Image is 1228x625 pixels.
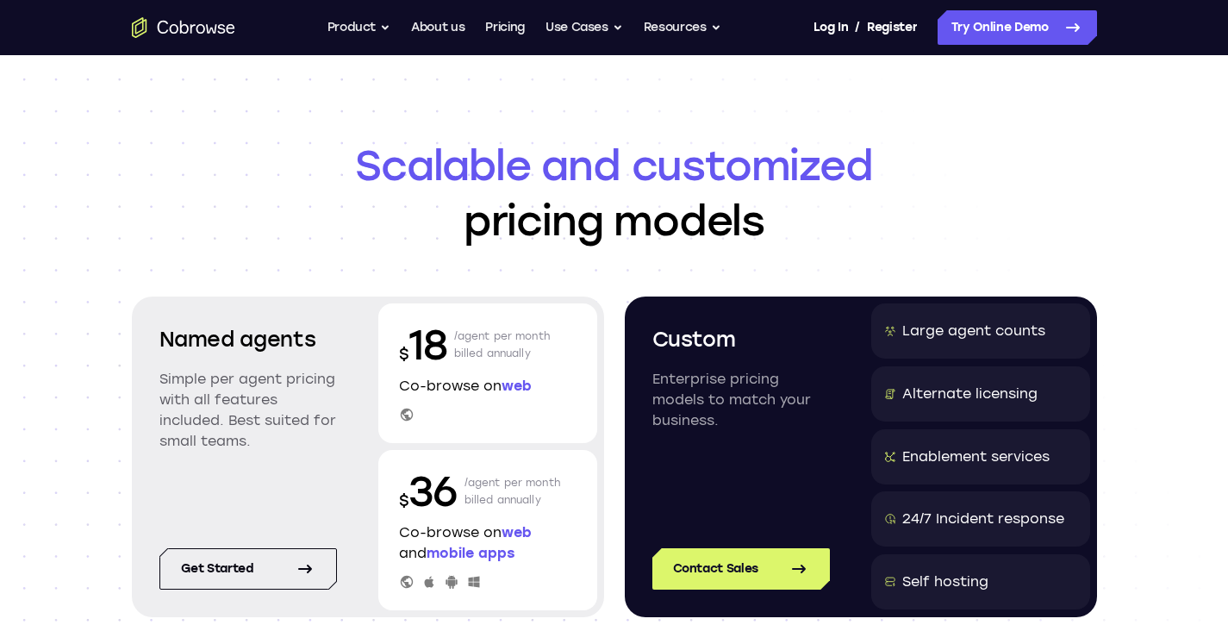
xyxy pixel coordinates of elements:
[399,522,577,564] p: Co-browse on and
[485,10,525,45] a: Pricing
[813,10,848,45] a: Log In
[399,317,447,372] p: 18
[399,376,577,397] p: Co-browse on
[902,572,988,592] div: Self hosting
[159,548,337,590] a: Get started
[132,138,1097,248] h1: pricing models
[652,548,830,590] a: Contact Sales
[652,324,830,355] h2: Custom
[399,464,458,519] p: 36
[454,317,551,372] p: /agent per month billed annually
[399,345,409,364] span: $
[855,17,860,38] span: /
[938,10,1097,45] a: Try Online Demo
[132,17,235,38] a: Go to the home page
[652,369,830,431] p: Enterprise pricing models to match your business.
[502,378,532,394] span: web
[327,10,391,45] button: Product
[545,10,623,45] button: Use Cases
[427,545,514,561] span: mobile apps
[902,509,1064,529] div: 24/7 Incident response
[902,321,1045,341] div: Large agent counts
[502,524,532,541] span: web
[159,324,337,355] h2: Named agents
[902,384,1038,404] div: Alternate licensing
[867,10,917,45] a: Register
[159,369,337,452] p: Simple per agent pricing with all features included. Best suited for small teams.
[644,10,721,45] button: Resources
[399,491,409,510] span: $
[464,464,561,519] p: /agent per month billed annually
[411,10,464,45] a: About us
[902,447,1050,467] div: Enablement services
[132,138,1097,193] span: Scalable and customized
